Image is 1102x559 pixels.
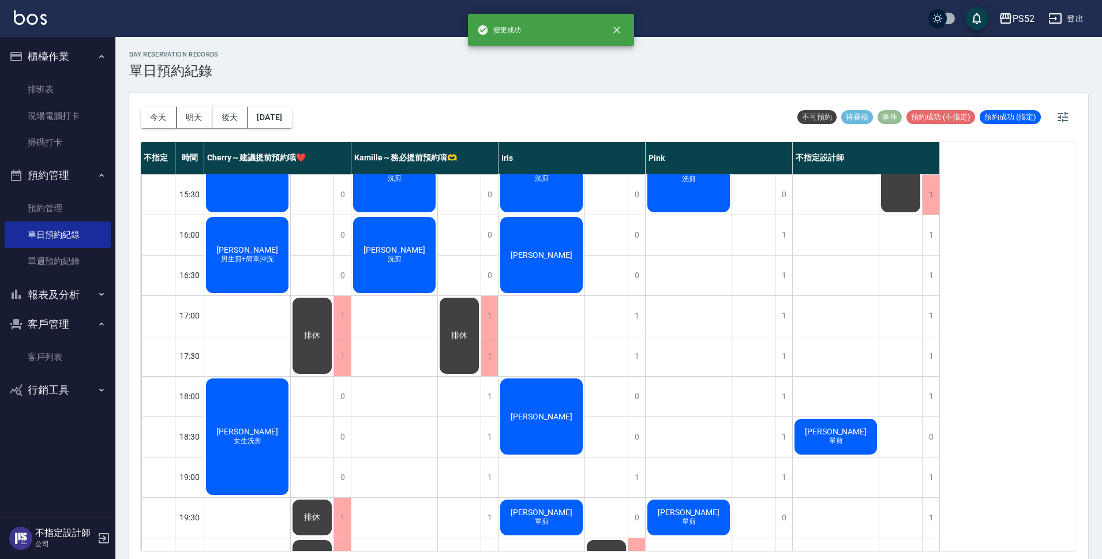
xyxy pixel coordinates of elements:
[922,377,939,417] div: 1
[481,377,498,417] div: 1
[775,215,792,255] div: 1
[361,245,428,254] span: [PERSON_NAME]
[231,436,264,446] span: 女生洗剪
[922,336,939,376] div: 1
[333,498,351,538] div: 1
[481,256,498,295] div: 0
[628,377,645,417] div: 0
[797,112,837,122] span: 不可預約
[129,51,219,58] h2: day Reservation records
[965,7,988,30] button: save
[35,527,94,539] h5: 不指定設計師
[922,457,939,497] div: 1
[333,256,351,295] div: 0
[775,256,792,295] div: 1
[481,175,498,215] div: 0
[628,215,645,255] div: 0
[628,417,645,457] div: 0
[333,336,351,376] div: 1
[775,296,792,336] div: 1
[333,457,351,497] div: 0
[878,112,902,122] span: 事件
[141,142,175,174] div: 不指定
[906,112,975,122] span: 預約成功 (不指定)
[646,142,793,174] div: Pink
[775,175,792,215] div: 0
[175,255,204,295] div: 16:30
[628,457,645,497] div: 1
[175,376,204,417] div: 18:00
[333,417,351,457] div: 0
[628,498,645,538] div: 0
[775,457,792,497] div: 1
[604,17,629,43] button: close
[302,512,323,523] span: 排休
[680,174,698,184] span: 洗剪
[477,24,521,36] span: 變更成功
[175,295,204,336] div: 17:00
[980,112,1041,122] span: 預約成功 (指定)
[922,256,939,295] div: 1
[5,195,111,222] a: 預約管理
[481,457,498,497] div: 1
[333,215,351,255] div: 0
[141,107,177,128] button: 今天
[508,412,575,421] span: [PERSON_NAME]
[628,175,645,215] div: 0
[481,296,498,336] div: 1
[5,309,111,339] button: 客戶管理
[793,142,940,174] div: 不指定設計師
[219,254,276,264] span: 男生剪+簡單沖洗
[5,375,111,405] button: 行銷工具
[5,344,111,370] a: 客戶列表
[508,250,575,260] span: [PERSON_NAME]
[775,377,792,417] div: 1
[214,427,280,436] span: [PERSON_NAME]
[35,539,94,549] p: 公司
[508,508,575,517] span: [PERSON_NAME]
[481,336,498,376] div: 1
[803,427,869,436] span: [PERSON_NAME]
[449,331,470,341] span: 排休
[175,174,204,215] div: 15:30
[5,222,111,248] a: 單日預約紀錄
[129,63,219,79] h3: 單日預約紀錄
[175,142,204,174] div: 時間
[177,107,212,128] button: 明天
[5,76,111,103] a: 排班表
[481,215,498,255] div: 0
[922,498,939,538] div: 1
[481,498,498,538] div: 1
[922,417,939,457] div: 0
[498,142,646,174] div: Iris
[385,254,404,264] span: 洗剪
[5,103,111,129] a: 現場電腦打卡
[333,296,351,336] div: 1
[655,508,722,517] span: [PERSON_NAME]
[333,175,351,215] div: 0
[175,215,204,255] div: 16:00
[922,175,939,215] div: 1
[775,336,792,376] div: 1
[5,248,111,275] a: 單週預約紀錄
[175,417,204,457] div: 18:30
[175,497,204,538] div: 19:30
[5,42,111,72] button: 櫃檯作業
[351,142,498,174] div: Kamille～務必提前預約唷🫶
[1013,12,1034,26] div: PS52
[994,7,1039,31] button: PS52
[5,160,111,190] button: 預約管理
[385,174,404,183] span: 洗剪
[533,174,551,183] span: 洗剪
[775,417,792,457] div: 1
[533,517,551,527] span: 單剪
[175,336,204,376] div: 17:30
[775,498,792,538] div: 0
[841,112,873,122] span: 待審核
[9,527,32,550] img: Person
[922,215,939,255] div: 1
[333,377,351,417] div: 0
[5,129,111,156] a: 掃碼打卡
[680,517,698,527] span: 單剪
[214,245,280,254] span: [PERSON_NAME]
